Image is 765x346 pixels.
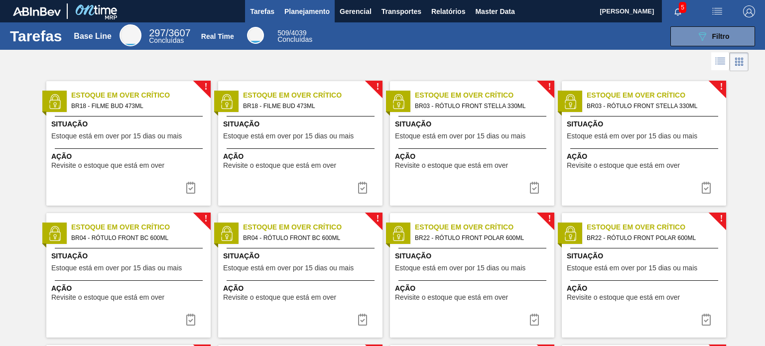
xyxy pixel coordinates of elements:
div: Real Time [201,32,234,40]
span: Estoque está em over por 15 dias ou mais [567,264,697,272]
button: icon-task complete [351,178,375,198]
span: Ação [395,283,552,294]
span: ! [548,215,551,223]
img: icon-task complete [528,314,540,326]
button: icon-task complete [522,178,546,198]
span: Relatórios [431,5,465,17]
span: 5 [679,2,686,13]
span: Situação [51,251,208,261]
img: icon-task complete [700,314,712,326]
button: icon-task complete [179,310,203,330]
div: Visão em Lista [711,52,730,71]
span: Estoque está em over por 15 dias ou mais [51,132,182,140]
span: Estoque em Over Crítico [587,222,726,232]
span: BR22 - RÓTULO FRONT POLAR 600ML [587,232,718,243]
button: Filtro [670,26,755,46]
img: Logout [743,5,755,17]
button: icon-task complete [522,310,546,330]
button: icon-task complete [694,178,718,198]
div: Visão em Cards [730,52,749,71]
div: Base Line [74,32,112,41]
span: BR03 - RÓTULO FRONT STELLA 330ML [415,101,546,112]
span: Master Data [475,5,514,17]
span: Concluídas [149,36,184,44]
span: ! [376,215,379,223]
img: status [219,226,234,241]
span: Estoque está em over por 15 dias ou mais [395,132,525,140]
span: BR03 - RÓTULO FRONT STELLA 330ML [587,101,718,112]
button: icon-task complete [351,310,375,330]
span: Revisite o estoque que está em over [395,294,508,301]
span: ! [720,83,723,91]
span: Estoque em Over Crítico [71,222,211,232]
span: Estoque está em over por 15 dias ou mais [223,264,354,272]
span: Estoque está em over por 15 dias ou mais [51,264,182,272]
span: / 4039 [277,29,306,37]
img: icon-task complete [357,182,369,194]
img: userActions [711,5,723,17]
span: Transportes [382,5,421,17]
span: Situação [395,251,552,261]
div: Completar tarefa: 30158993 [179,178,203,198]
img: status [219,94,234,109]
span: ! [204,83,207,91]
span: Estoque está em over por 15 dias ou mais [567,132,697,140]
span: Gerencial [340,5,372,17]
span: Ação [223,151,380,162]
span: Concluídas [277,35,312,43]
div: Real Time [247,27,264,44]
img: icon-task complete [357,314,369,326]
img: status [563,226,578,241]
span: ! [204,215,207,223]
div: Completar tarefa: 30158993 [351,178,375,198]
span: BR22 - RÓTULO FRONT POLAR 600ML [415,232,546,243]
span: BR04 - RÓTULO FRONT BC 600ML [243,232,375,243]
div: Completar tarefa: 30158994 [694,178,718,198]
span: Tarefas [250,5,274,17]
span: Situação [51,119,208,129]
span: Planejamento [284,5,330,17]
span: Estoque está em over por 15 dias ou mais [395,264,525,272]
span: Revisite o estoque que está em over [395,162,508,169]
img: status [47,94,62,109]
span: Estoque em Over Crítico [71,90,211,101]
span: Estoque está em over por 15 dias ou mais [223,132,354,140]
button: icon-task complete [694,310,718,330]
img: status [391,94,406,109]
span: Situação [567,119,724,129]
span: Ação [51,283,208,294]
div: Base Line [149,29,190,44]
span: Filtro [712,32,730,40]
span: Ação [223,283,380,294]
span: Estoque em Over Crítico [243,90,382,101]
span: Ação [567,151,724,162]
img: status [391,226,406,241]
img: icon-task complete [700,182,712,194]
img: icon-task complete [528,182,540,194]
span: ! [376,83,379,91]
div: Base Line [120,24,141,46]
span: Situação [223,119,380,129]
span: Estoque em Over Crítico [415,90,554,101]
div: Real Time [277,30,312,43]
div: Completar tarefa: 30158994 [522,178,546,198]
div: Completar tarefa: 30158995 [179,310,203,330]
button: icon-task complete [179,178,203,198]
div: Completar tarefa: 30158996 [522,310,546,330]
span: Revisite o estoque que está em over [567,162,680,169]
span: / 3607 [149,27,190,38]
span: 297 [149,27,165,38]
span: Ação [395,151,552,162]
span: Situação [567,251,724,261]
span: Estoque em Over Crítico [243,222,382,232]
span: 509 [277,29,289,37]
button: Notificações [662,4,694,18]
div: Completar tarefa: 30158995 [351,310,375,330]
img: TNhmsLtSVTkK8tSr43FrP2fwEKptu5GPRR3wAAAABJRU5ErkJggg== [13,7,61,16]
span: BR18 - FILME BUD 473ML [243,101,375,112]
span: Revisite o estoque que está em over [51,162,164,169]
img: status [47,226,62,241]
span: Ação [51,151,208,162]
span: Estoque em Over Crítico [587,90,726,101]
span: Situação [395,119,552,129]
